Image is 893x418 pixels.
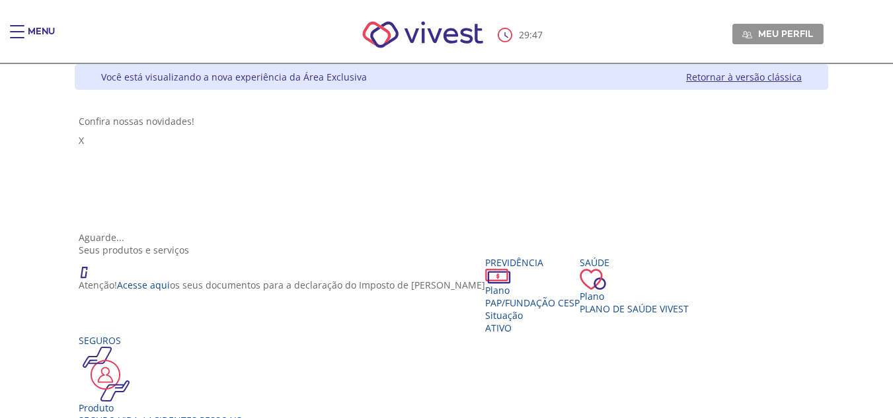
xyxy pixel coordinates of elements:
[485,309,580,322] div: Situação
[79,244,824,256] div: Seus produtos e serviços
[485,256,580,269] div: Previdência
[348,7,498,63] img: Vivest
[686,71,802,83] a: Retornar à versão clássica
[532,28,543,41] span: 47
[519,28,529,41] span: 29
[485,296,580,309] span: PAP/Fundação CESP
[101,71,367,83] div: Você está visualizando a nova experiência da Área Exclusiva
[117,279,170,291] a: Acesse aqui
[498,28,545,42] div: :
[580,256,689,269] div: Saúde
[79,231,824,244] div: Aguarde...
[28,25,55,52] div: Menu
[79,256,101,279] img: ico_atencao.png
[580,302,689,315] span: Plano de Saúde VIVEST
[79,401,242,414] div: Produto
[732,24,824,44] a: Meu perfil
[79,115,824,127] div: Confira nossas novidades!
[79,347,134,401] img: ico_seguros.png
[580,269,606,290] img: ico_coracao.png
[580,256,689,315] a: Saúde PlanoPlano de Saúde VIVEST
[742,30,752,40] img: Meu perfil
[79,279,485,291] p: Atenção! os seus documentos para a declaração do Imposto de [PERSON_NAME]
[485,256,580,334] a: Previdência PlanoPAP/Fundação CESP SituaçãoAtivo
[79,334,242,347] div: Seguros
[485,284,580,296] div: Plano
[580,290,689,302] div: Plano
[79,134,84,147] span: X
[758,28,813,40] span: Meu perfil
[485,322,512,334] span: Ativo
[485,269,511,284] img: ico_dinheiro.png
